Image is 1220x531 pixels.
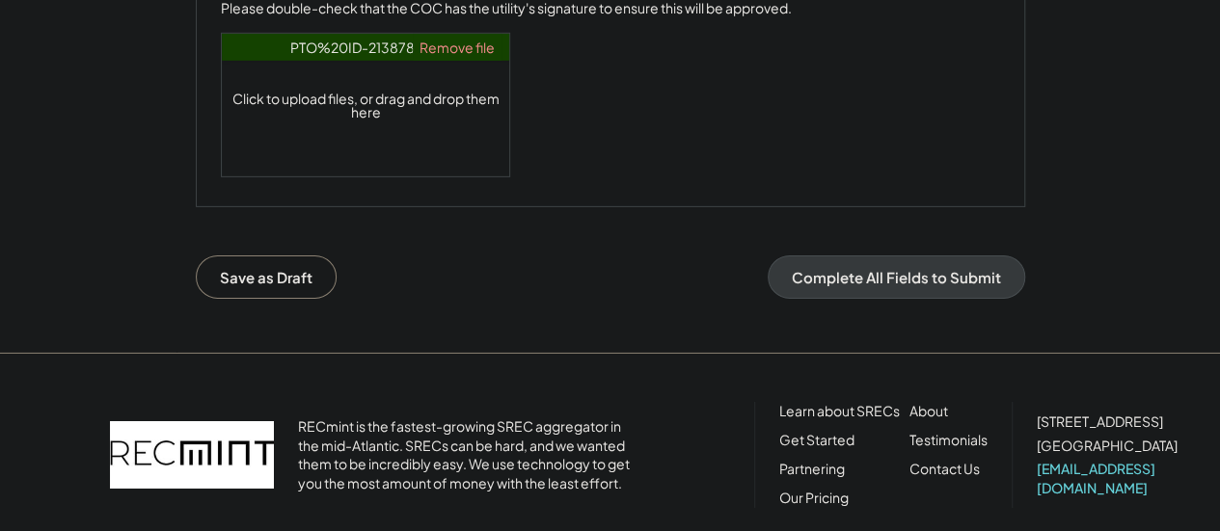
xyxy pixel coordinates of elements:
a: Testimonials [909,431,988,450]
a: PTO%20ID-213878.pdf [290,39,442,56]
a: Contact Us [909,460,980,479]
a: Get Started [779,431,854,450]
div: [STREET_ADDRESS] [1037,412,1163,432]
button: Save as Draft [196,255,337,299]
div: RECmint is the fastest-growing SREC aggregator in the mid-Atlantic. SRECs can be hard, and we wan... [298,417,640,492]
a: [EMAIL_ADDRESS][DOMAIN_NAME] [1037,460,1181,497]
button: Complete All Fields to Submit [768,255,1025,299]
a: Learn about SRECs [779,402,900,421]
a: Partnering [779,460,845,479]
a: Our Pricing [779,489,849,508]
a: Remove file [413,34,502,61]
a: About [909,402,948,421]
div: [GEOGRAPHIC_DATA] [1037,437,1178,456]
img: recmint-logotype%403x.png [110,421,274,489]
div: Click to upload files, or drag and drop them here [222,34,511,176]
